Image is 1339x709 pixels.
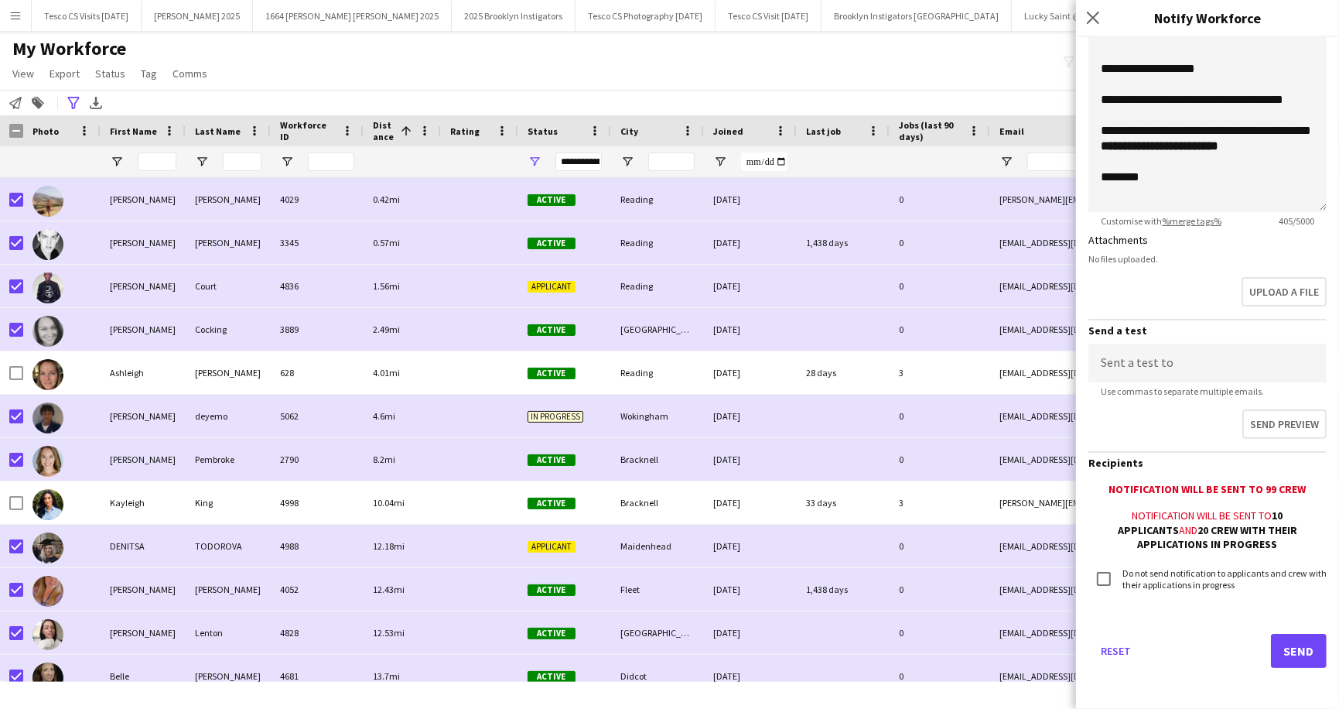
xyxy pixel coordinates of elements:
span: Photo [32,125,59,137]
span: First Name [110,125,157,137]
div: [GEOGRAPHIC_DATA] [611,611,704,654]
span: Active [528,194,576,206]
div: [DATE] [704,438,797,481]
button: Open Filter Menu [280,155,294,169]
div: [GEOGRAPHIC_DATA] [611,308,704,351]
div: 33 days [797,481,890,524]
div: [EMAIL_ADDRESS][DOMAIN_NAME] [990,611,1300,654]
span: 8.2mi [373,454,395,465]
span: Active [528,368,576,379]
div: 628 [271,351,364,394]
div: Lenton [186,611,271,654]
div: Reading [611,221,704,264]
button: Send [1271,634,1327,668]
input: Last Name Filter Input [223,152,261,171]
div: Reading [611,265,704,307]
span: View [12,67,34,80]
span: Active [528,324,576,336]
div: [EMAIL_ADDRESS][DOMAIN_NAME] [990,351,1300,394]
app-action-btn: Export XLSX [87,94,105,112]
div: 0 [890,525,990,567]
a: Tag [135,63,163,84]
div: Cocking [186,308,271,351]
img: Jade Cocking [32,316,63,347]
div: 3 [890,481,990,524]
div: Kayleigh [101,481,186,524]
input: First Name Filter Input [138,152,176,171]
span: Active [528,498,576,509]
div: deyemo [186,395,271,437]
div: 3345 [271,221,364,264]
span: Status [528,125,558,137]
span: 405 / 5000 [1266,215,1327,227]
div: [EMAIL_ADDRESS][DOMAIN_NAME] [990,221,1300,264]
img: Eddie Court [32,272,63,303]
app-action-btn: Add to tag [29,94,47,112]
img: Zoe Pembroke [32,446,63,477]
div: Court [186,265,271,307]
div: Maidenhead [611,525,704,567]
div: 0 [890,655,990,697]
div: TODOROVA [186,525,271,567]
app-action-btn: Notify workforce [6,94,25,112]
button: 2025 Brooklyn Instigators [452,1,576,31]
div: 0 [890,611,990,654]
div: [PERSON_NAME] [186,178,271,221]
div: Notification will be sent to 99 crew [1088,482,1327,496]
div: [EMAIL_ADDRESS][DOMAIN_NAME] [990,395,1300,437]
span: Active [528,454,576,466]
div: [PERSON_NAME] [101,221,186,264]
span: Active [528,671,576,683]
div: [PERSON_NAME] [186,221,271,264]
div: [PERSON_NAME] [101,178,186,221]
div: Reading [611,178,704,221]
div: [PERSON_NAME] [101,395,186,437]
input: Joined Filter Input [741,152,787,171]
img: Ashleigh Jemmett [32,359,63,390]
button: Open Filter Menu [195,155,209,169]
div: 3 [890,351,990,394]
div: 0 [890,308,990,351]
button: Upload a file [1242,277,1327,307]
span: 12.18mi [373,540,405,552]
app-action-btn: Advanced filters [64,94,83,112]
div: [PERSON_NAME] [101,568,186,611]
div: 3889 [271,308,364,351]
div: 0 [890,178,990,221]
button: Open Filter Menu [713,155,727,169]
a: Comms [166,63,213,84]
img: Belle Adams [32,663,63,694]
span: Tag [141,67,157,80]
h3: Send a test [1088,324,1327,337]
div: 4988 [271,525,364,567]
input: Email Filter Input [1027,152,1290,171]
button: Tesco CS Photography [DATE] [576,1,716,31]
span: Last Name [195,125,241,137]
button: Reset [1088,634,1144,668]
label: Attachments [1088,233,1148,247]
img: Kiana Vivian [32,186,63,217]
div: Bracknell [611,438,704,481]
div: [PERSON_NAME][EMAIL_ADDRESS][PERSON_NAME][DOMAIN_NAME] [990,178,1300,221]
span: Last job [806,125,841,137]
div: [DATE] [704,481,797,524]
div: [DATE] [704,611,797,654]
div: 0 [890,265,990,307]
div: 4836 [271,265,364,307]
b: 20 crew with their applications in progress [1138,523,1298,551]
button: Send preview [1242,409,1327,439]
span: Use commas to separate multiple emails. [1088,385,1276,397]
div: 4998 [271,481,364,524]
div: [DATE] [704,525,797,567]
div: [EMAIL_ADDRESS][DOMAIN_NAME] [990,308,1300,351]
div: 5062 [271,395,364,437]
span: Comms [172,67,207,80]
img: reuben deyemo [32,402,63,433]
img: Olivia Stern [32,576,63,607]
input: City Filter Input [648,152,695,171]
div: [DATE] [704,308,797,351]
span: Export [50,67,80,80]
span: Joined [713,125,743,137]
button: [PERSON_NAME] 2025 [142,1,253,31]
span: 10.04mi [373,497,405,509]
